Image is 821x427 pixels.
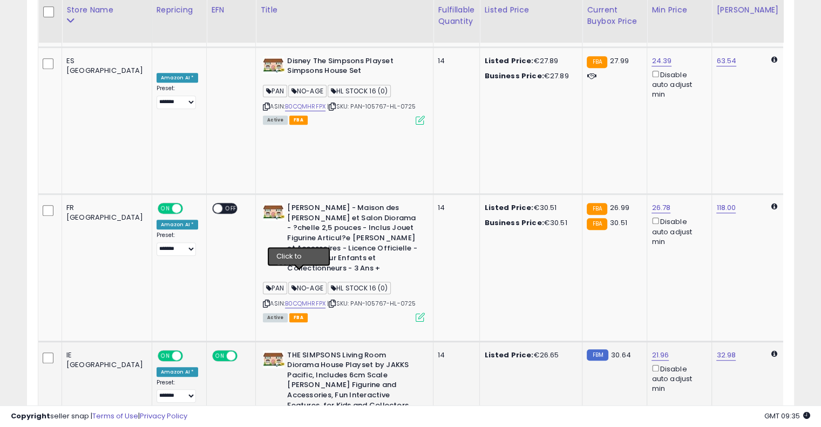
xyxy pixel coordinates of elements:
div: EFN [211,4,251,16]
div: Fulfillable Quantity [438,4,475,27]
span: ON [159,204,172,213]
div: Disable auto adjust min [652,69,703,100]
span: OFF [181,351,198,360]
span: 30.64 [611,350,631,360]
div: Title [260,4,429,16]
small: FBA [587,56,607,68]
div: Preset: [157,379,199,403]
div: €26.65 [484,350,574,360]
span: | SKU: PAN-105767-HL-0725 [327,102,416,111]
div: Current Buybox Price [587,4,642,27]
b: THE SIMPSONS Living Room Diorama House Playset by JAKKS Pacific, Includes 6cm Scale [PERSON_NAME]... [287,350,418,413]
div: €27.89 [484,71,574,81]
span: PAN [263,282,287,294]
div: Store Name [66,4,147,16]
div: IE [GEOGRAPHIC_DATA] [66,350,144,370]
span: NO-AGE [288,282,327,294]
span: 30.51 [610,218,627,228]
span: All listings currently available for purchase on Amazon [263,313,288,322]
a: B0CQMHRFPX [285,299,325,308]
b: Disney The Simpsons Playset Simpsons House Set [287,56,418,79]
a: 21.96 [652,350,669,361]
strong: Copyright [11,411,50,421]
span: ON [159,351,172,360]
span: HL STOCK 16 (0) [328,282,391,294]
a: B0CQMHRFPX [285,102,325,111]
span: 26.99 [610,202,629,213]
span: 27.99 [610,56,629,66]
a: Privacy Policy [140,411,187,421]
span: OFF [181,204,198,213]
div: 14 [438,350,471,360]
span: | SKU: PAN-105767-HL-0725 [327,299,416,308]
div: seller snap | | [11,411,187,422]
b: Business Price: [484,71,544,81]
div: Min Price [652,4,707,16]
span: FBA [289,116,308,125]
span: FBA [289,313,308,322]
div: €27.89 [484,56,574,66]
a: 118.00 [716,202,736,213]
div: Disable auto adjust min [652,363,703,394]
div: Listed Price [484,4,578,16]
div: ASIN: [263,203,425,321]
div: €30.51 [484,218,574,228]
span: PAN [263,85,287,97]
div: €30.51 [484,203,574,213]
div: Amazon AI * [157,367,199,377]
span: All listings currently available for purchase on Amazon [263,116,288,125]
img: 416B1wSJaxL._SL40_.jpg [263,56,284,74]
div: ASIN: [263,56,425,124]
span: 2025-09-12 09:35 GMT [764,411,810,421]
b: Business Price: [484,218,544,228]
img: 416B1wSJaxL._SL40_.jpg [263,350,284,368]
b: Listed Price: [484,56,533,66]
span: NO-AGE [288,85,327,97]
span: HL STOCK 16 (0) [328,85,391,97]
div: Disable auto adjust min [652,215,703,247]
span: OFF [222,204,240,213]
b: Listed Price: [484,202,533,213]
div: ES [GEOGRAPHIC_DATA] [66,56,144,76]
small: FBM [587,349,608,361]
b: [PERSON_NAME] - Maison des [PERSON_NAME] et Salon Diorama - ?chelle 2,5 pouces - Inclus Jouet Fig... [287,203,418,276]
a: 32.98 [716,350,736,361]
small: FBA [587,203,607,215]
div: 14 [438,203,471,213]
div: Preset: [157,85,199,109]
a: 24.39 [652,56,671,66]
a: 26.78 [652,202,670,213]
a: Terms of Use [92,411,138,421]
a: 63.54 [716,56,736,66]
div: Amazon AI * [157,73,199,83]
div: Preset: [157,232,199,256]
small: FBA [587,218,607,230]
div: 14 [438,56,471,66]
div: FR [GEOGRAPHIC_DATA] [66,203,144,222]
div: [PERSON_NAME] [716,4,781,16]
span: OFF [236,351,253,360]
b: Listed Price: [484,350,533,360]
div: Amazon AI * [157,220,199,229]
img: 416B1wSJaxL._SL40_.jpg [263,203,284,221]
div: Repricing [157,4,202,16]
span: ON [213,351,227,360]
